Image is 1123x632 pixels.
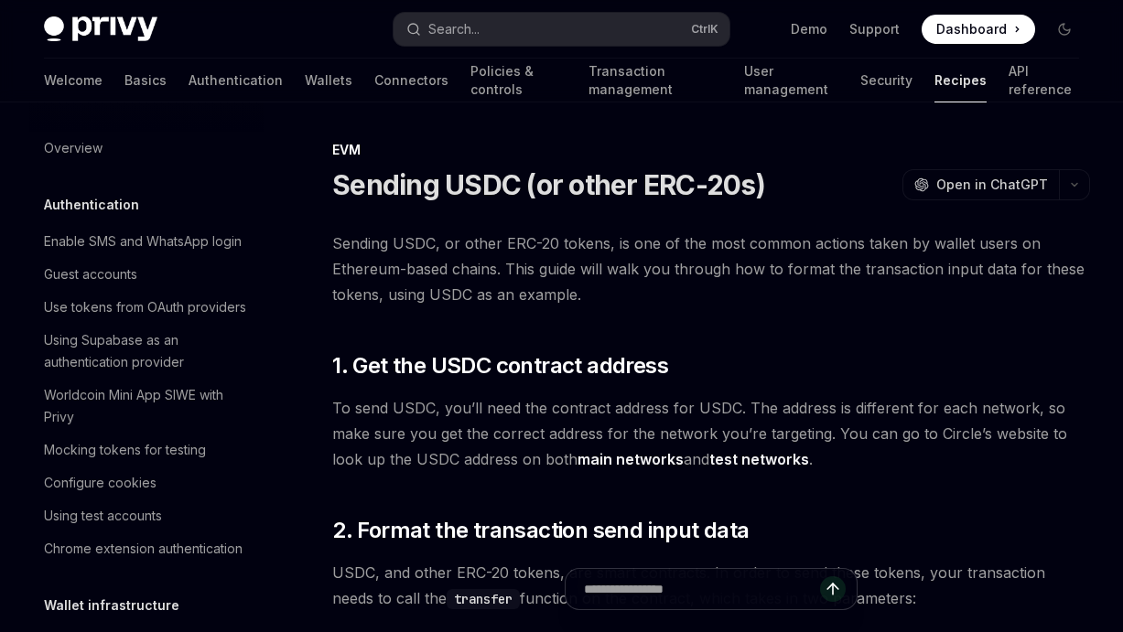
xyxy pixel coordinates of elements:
button: Send message [820,576,846,602]
a: Using Supabase as an authentication provider [29,324,264,379]
button: Toggle dark mode [1050,15,1079,44]
a: Transaction management [588,59,722,102]
button: Open in ChatGPT [902,169,1059,200]
div: Chrome extension authentication [44,538,243,560]
a: Overview [29,132,264,165]
div: Enable SMS and WhatsApp login [44,230,242,252]
span: 2. Format the transaction send input data [332,516,749,545]
a: Wallets [305,59,352,102]
a: Dashboard [922,15,1035,44]
a: Configure cookies [29,466,264,499]
div: Search... [428,18,480,40]
div: Guest accounts [44,263,137,285]
div: Use tokens from OAuth providers [44,296,246,318]
div: Overview [44,137,103,159]
div: Using test accounts [44,505,162,527]
span: USDC, and other ERC-20 tokens, are smart contracts. In order to send these tokens, your transacti... [332,560,1090,611]
span: Sending USDC, or other ERC-20 tokens, is one of the most common actions taken by wallet users on ... [332,230,1090,307]
a: test networks [709,450,809,469]
a: Use tokens from OAuth providers [29,291,264,324]
span: Open in ChatGPT [936,176,1048,194]
a: Chrome extension authentication [29,532,264,565]
a: Welcome [44,59,103,102]
a: User management [744,59,839,102]
a: Recipes [934,59,987,102]
a: Mocking tokens for testing [29,434,264,466]
span: 1. Get the USDC contract address [332,351,668,380]
a: Using test accounts [29,499,264,532]
img: dark logo [44,16,157,42]
a: Demo [791,20,827,38]
span: Ctrl K [691,22,718,37]
div: Configure cookies [44,472,157,494]
a: Support [849,20,900,38]
button: Search...CtrlK [394,13,729,46]
span: Dashboard [936,20,1007,38]
a: Basics [124,59,167,102]
span: To send USDC, you’ll need the contract address for USDC. The address is different for each networ... [332,395,1090,472]
a: Connectors [374,59,448,102]
h5: Wallet infrastructure [44,595,179,616]
a: API reference [1009,59,1079,102]
a: Worldcoin Mini App SIWE with Privy [29,379,264,434]
h5: Authentication [44,194,139,216]
div: Using Supabase as an authentication provider [44,329,253,373]
h1: Sending USDC (or other ERC-20s) [332,168,765,201]
div: Worldcoin Mini App SIWE with Privy [44,384,253,428]
a: Enable SMS and WhatsApp login [29,225,264,258]
a: Guest accounts [29,258,264,291]
a: Policies & controls [470,59,567,102]
div: EVM [332,141,1090,159]
a: Security [860,59,912,102]
div: Mocking tokens for testing [44,439,206,461]
a: Authentication [189,59,283,102]
a: main networks [578,450,684,469]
